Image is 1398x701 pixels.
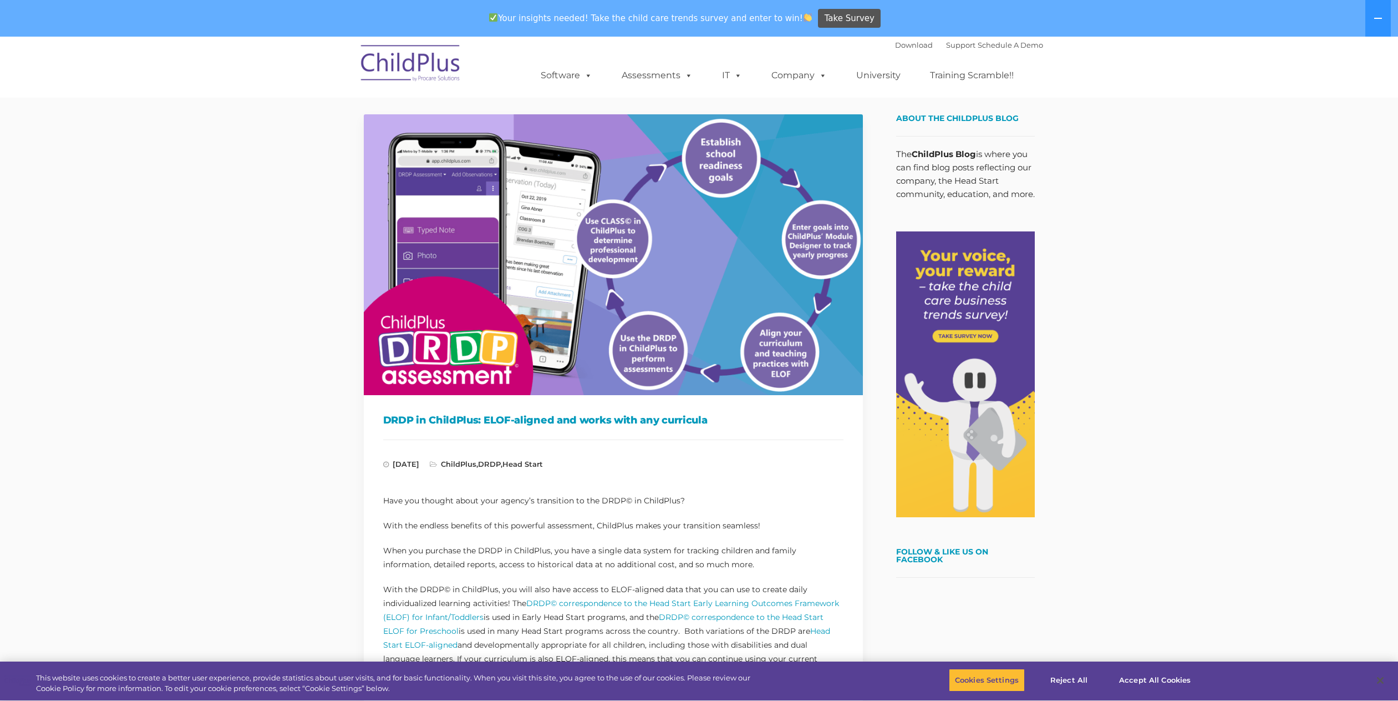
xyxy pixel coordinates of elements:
a: ChildPlus [441,460,476,468]
img: 👏 [804,13,812,22]
button: Accept All Cookies [1113,669,1197,692]
strong: ChildPlus Blog [912,149,976,159]
p: Have you thought about your agency’s transition to the DRDP© in ChildPlus? [383,494,843,508]
font: | [895,41,1043,49]
p: With the endless benefits of this powerful assessment, ChildPlus makes your transition seamless! [383,519,843,533]
a: Head Start [502,460,543,468]
a: Download [895,41,933,49]
a: University [845,64,912,87]
a: Schedule A Demo [978,41,1043,49]
span: About the ChildPlus Blog [896,113,1019,123]
a: Company [760,64,838,87]
a: Training Scramble!! [919,64,1025,87]
a: DRDP [478,460,501,468]
span: Take Survey [825,9,875,28]
a: Take Survey [818,9,881,28]
a: IT [711,64,753,87]
span: , , [430,460,543,468]
span: [DATE] [383,460,419,468]
a: Follow & Like Us on Facebook [896,547,988,564]
button: Close [1368,668,1392,693]
h1: DRDP in ChildPlus: ELOF-aligned and works with any curricula [383,412,843,428]
div: This website uses cookies to create a better user experience, provide statistics about user visit... [36,673,769,694]
button: Cookies Settings [949,669,1025,692]
img: ✅ [489,13,497,22]
p: When you purchase the DRDP in ChildPlus, you have a single data system for tracking children and ... [383,544,843,572]
p: With the DRDP© in ChildPlus, you will also have access to ELOF-aligned data that you can use to c... [383,583,843,694]
a: Software [530,64,603,87]
a: DRDP© correspondence to the Head Start Early Learning Outcomes Framework (ELOF) for Infant/Toddlers [383,598,839,622]
button: Reject All [1034,669,1104,692]
a: Support [946,41,975,49]
a: Assessments [611,64,704,87]
span: Your insights needed! Take the child care trends survey and enter to win! [485,7,817,29]
p: The is where you can find blog posts reflecting our company, the Head Start community, education,... [896,148,1035,201]
img: ChildPlus by Procare Solutions [355,37,466,93]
